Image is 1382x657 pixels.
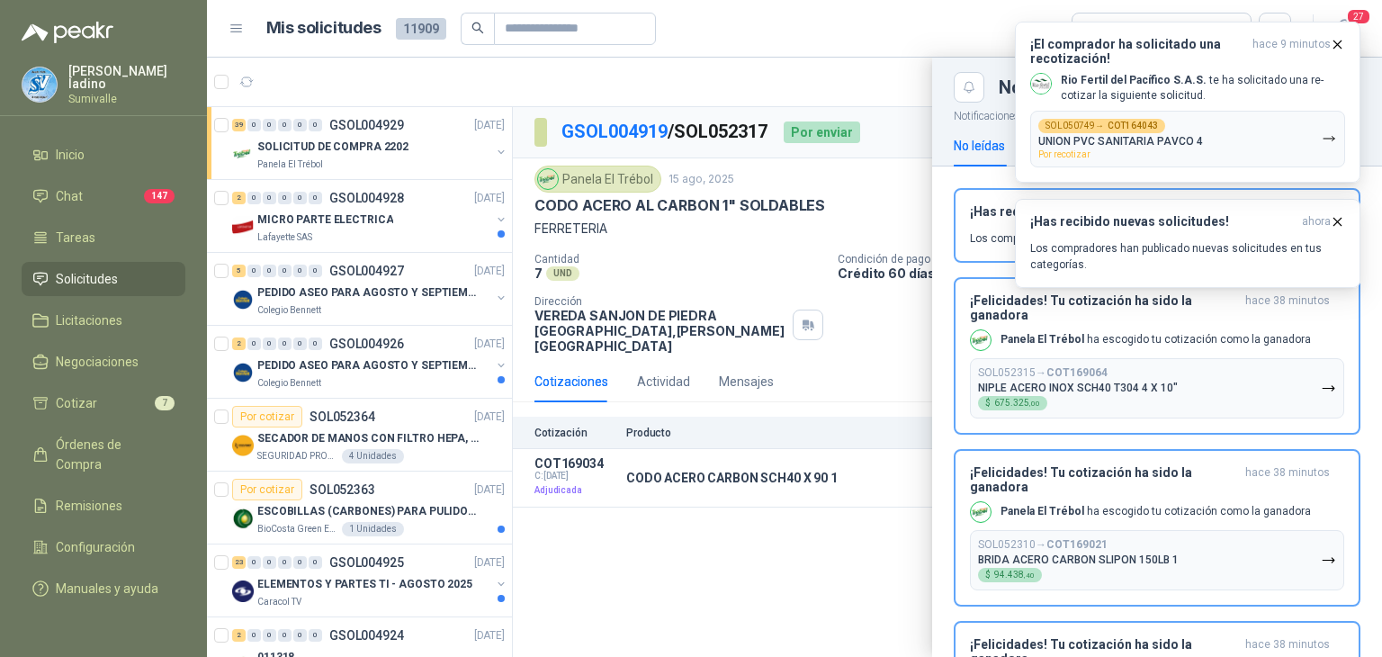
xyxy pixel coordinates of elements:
button: ¡El comprador ha solicitado una recotización!hace 9 minutos Company LogoRio Fertil del Pacífico S... [1015,22,1360,183]
b: Rio Fertil del Pacífico S.A.S. [1061,74,1207,86]
span: 11909 [396,18,446,40]
b: COT164043 [1108,121,1158,130]
span: hace 9 minutos [1252,37,1331,66]
button: SOL050749→COT164043UNION PVC SANITARIA PAVCO 4Por recotizar [1030,111,1345,167]
span: Solicitudes [56,269,118,289]
p: Los compradores han publicado nuevas solicitudes en tus categorías. [970,230,1321,247]
a: Licitaciones [22,303,185,337]
span: Cotizar [56,393,97,413]
a: Solicitudes [22,262,185,296]
h3: ¡El comprador ha solicitado una recotización! [1030,37,1245,66]
div: Notificaciones [999,78,1360,96]
span: Por recotizar [1038,149,1090,159]
a: Manuales y ayuda [22,571,185,606]
button: ¡Felicidades! Tu cotización ha sido la ganadorahace 38 minutos Company LogoPanela El Trébol ha es... [954,449,1360,607]
button: SOL052310→COT169021BRIDA ACERO CARBON SLIPON 150LB 1$94.438,40 [970,530,1344,590]
img: Company Logo [971,502,991,522]
p: NIPLE ACERO INOX SCH40 T304 4 X 10" [978,382,1178,394]
span: Chat [56,186,83,206]
span: Tareas [56,228,95,247]
p: Notificaciones [932,103,1382,125]
p: SOL052310 → [978,538,1108,552]
img: Company Logo [22,67,57,102]
span: 94.438 [994,571,1035,580]
span: ,40 [1024,571,1035,580]
div: SOL050749 → [1038,119,1165,133]
a: Chat147 [22,179,185,213]
span: Inicio [56,145,85,165]
button: ¡Has recibido nuevas solicitudes!hace 15 minutos Los compradores han publicado nuevas solicitudes... [954,188,1360,263]
button: ¡Has recibido nuevas solicitudes!ahora Los compradores han publicado nuevas solicitudes en tus ca... [1015,199,1360,288]
span: Remisiones [56,496,122,516]
img: Logo peakr [22,22,113,43]
h3: ¡Has recibido nuevas solicitudes! [1030,214,1295,229]
a: Negociaciones [22,345,185,379]
span: 7 [155,396,175,410]
a: Tareas [22,220,185,255]
p: SOL052315 → [978,366,1108,380]
a: Órdenes de Compra [22,427,185,481]
b: Panela El Trébol [1001,505,1084,517]
p: ha escogido tu cotización como la ganadora [1001,332,1311,347]
span: Configuración [56,537,135,557]
p: UNION PVC SANITARIA PAVCO 4 [1038,135,1203,148]
a: Remisiones [22,489,185,523]
b: COT169021 [1046,538,1108,551]
span: 147 [144,189,175,203]
span: search [471,22,484,34]
button: Close [954,72,984,103]
a: Cotizar7 [22,386,185,420]
span: 675.325 [994,399,1040,408]
p: BRIDA ACERO CARBON SLIPON 150LB 1 [978,553,1179,566]
div: Por cotizar [1083,19,1187,39]
img: Company Logo [971,330,991,350]
b: COT169064 [1046,366,1108,379]
h1: Mis solicitudes [266,15,381,41]
button: ¡Felicidades! Tu cotización ha sido la ganadorahace 38 minutos Company LogoPanela El Trébol ha es... [954,277,1360,435]
p: [PERSON_NAME] ladino [68,65,185,90]
span: Licitaciones [56,310,122,330]
span: Manuales y ayuda [56,579,158,598]
a: Configuración [22,530,185,564]
span: ahora [1302,214,1331,229]
span: ,00 [1029,400,1040,408]
p: te ha solicitado una re-cotizar la siguiente solicitud. [1061,73,1345,103]
p: Sumivalle [68,94,185,104]
b: Panela El Trébol [1001,333,1084,346]
div: No leídas [954,136,1005,156]
p: ha escogido tu cotización como la ganadora [1001,504,1311,519]
div: $ [978,396,1047,410]
div: $ [978,568,1042,582]
p: Los compradores han publicado nuevas solicitudes en tus categorías. [1030,240,1345,273]
a: Inicio [22,138,185,172]
h3: ¡Felicidades! Tu cotización ha sido la ganadora [970,293,1238,322]
h3: ¡Has recibido nuevas solicitudes! [970,204,1238,220]
span: Órdenes de Compra [56,435,168,474]
button: SOL052315→COT169064NIPLE ACERO INOX SCH40 T304 4 X 10"$675.325,00 [970,358,1344,418]
img: Company Logo [1031,74,1051,94]
span: hace 38 minutos [1245,465,1330,494]
span: 27 [1346,8,1371,25]
button: 27 [1328,13,1360,45]
span: Negociaciones [56,352,139,372]
span: hace 38 minutos [1245,293,1330,322]
h3: ¡Felicidades! Tu cotización ha sido la ganadora [970,465,1238,494]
